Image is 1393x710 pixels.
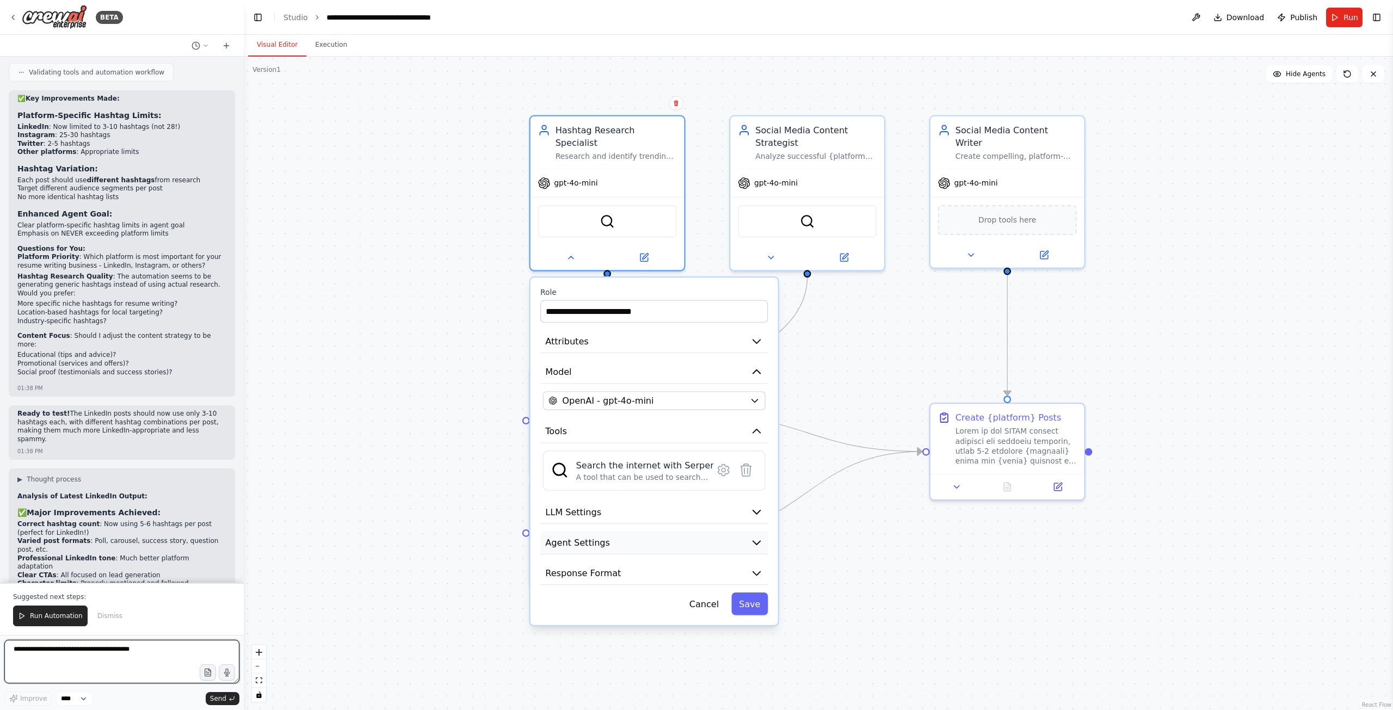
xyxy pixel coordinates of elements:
strong: Clear CTAs [17,571,57,579]
div: 01:38 PM [17,447,43,455]
button: Download [1209,8,1269,27]
p: The LinkedIn posts should now use only 3-10 hashtags each, with different hashtag combinations pe... [17,410,226,443]
span: gpt-4o-mini [754,178,798,188]
span: Drop tools here [978,214,1036,226]
strong: Enhanced Agent Goal: [17,209,112,218]
div: Lorem ip dol SITAM consect adipisci eli seddoeiu temporin, utlab 5-2 etdolore {magnaali} enima mi... [956,427,1077,467]
button: Publish [1273,8,1322,27]
div: Social Media Content Writer [956,124,1077,149]
h3: ✅ [17,507,226,518]
button: Dismiss [92,606,128,626]
button: Show right sidebar [1369,10,1384,25]
div: Research and identify trending hashtags in {field} that align with {content_goal} by analyzing cu... [556,151,677,161]
strong: Instagram [17,131,55,139]
img: Logo [22,5,87,29]
span: OpenAI - gpt-4o-mini [562,394,654,407]
div: Create compelling, platform-optimized content for {platform} in {field} that drives {content_goal... [956,151,1077,161]
li: : Properly mentioned and followed [17,579,226,588]
button: Open in side panel [1036,479,1079,495]
li: Social proof (testimonials and success stories)? [17,368,226,377]
li: Educational (tips and advice)? [17,351,226,360]
button: Open in side panel [809,250,879,266]
span: Run Automation [30,612,83,620]
div: Hashtag Research SpecialistResearch and identify trending hashtags in {field} that align with {co... [529,115,685,271]
span: Publish [1290,12,1317,23]
strong: Questions for You: [17,245,85,252]
li: Industry-specific hashtags? [17,317,226,326]
strong: Content Focus [17,332,70,339]
button: zoom out [252,659,266,674]
span: Model [545,366,571,378]
button: Open in side panel [608,250,679,266]
div: Analyze successful {platform} content strategies in {field} that effectively achieve {content_goa... [755,151,877,161]
strong: Character limits [17,579,76,587]
button: ▶Thought process [17,475,81,484]
button: Hide Agents [1266,65,1332,83]
strong: Professional LinkedIn tone [17,554,115,562]
div: Hashtag Research Specialist [556,124,677,149]
li: : Now limited to 3-10 hashtags (not 28!) [17,123,226,132]
button: Model [540,361,768,384]
button: OpenAI - gpt-4o-mini [543,391,766,410]
div: React Flow controls [252,645,266,702]
strong: different hashtags [87,176,155,184]
a: Studio [283,13,308,22]
strong: LinkedIn [17,123,49,131]
strong: Platform Priority [17,253,79,261]
strong: Major Improvements Achieved: [27,508,161,517]
button: Run [1326,8,1363,27]
button: LLM Settings [540,501,768,524]
strong: Platform-Specific Hashtag Limits: [17,111,162,120]
p: : Should I adjust the content strategy to be more: [17,332,226,349]
g: Edge from 7d7c5190-919e-4927-885b-f1a63f419c7c to 45cc50cf-daee-4270-9c67-480d3ed16d08 [601,277,814,471]
div: BETA [96,11,123,24]
button: Switch to previous chat [187,39,213,52]
strong: Hashtag Variation: [17,164,98,173]
li: Clear platform-specific hashtag limits in agent goal [17,221,226,230]
strong: Analysis of Latest LinkedIn Output: [17,492,147,500]
strong: Twitter [17,140,44,147]
li: : Much better platform adaptation [17,554,226,571]
li: Each post should use from research [17,176,226,185]
li: : 25-30 hashtags [17,131,226,140]
span: Run [1343,12,1358,23]
span: Response Format [545,567,621,579]
span: gpt-4o-mini [954,178,998,188]
strong: Varied post formats [17,537,90,545]
g: Edge from 44fdd570-979d-44af-82ce-a669978b6f4f to 537625c4-1081-45bb-9e3c-4dafbd90dfd8 [692,408,922,458]
button: Open in side panel [1008,248,1079,263]
span: Improve [20,694,47,703]
button: Delete tool [735,459,757,481]
strong: Other platforms [17,148,76,156]
li: : Now using 5-6 hashtags per post (perfect for LinkedIn!) [17,520,226,537]
span: Download [1226,12,1265,23]
span: Attributes [545,335,588,348]
a: React Flow attribution [1362,702,1391,708]
div: Search the internet with Serper [576,459,714,471]
button: Save [731,592,768,615]
li: : Appropriate limits [17,148,226,157]
button: Hide left sidebar [250,10,266,25]
strong: Ready to test! [17,410,70,417]
img: SerperDevTool [551,461,569,479]
div: Version 1 [252,65,281,74]
button: fit view [252,674,266,688]
span: ▶ [17,475,22,484]
img: SerperDevTool [600,214,615,229]
button: No output available [981,479,1034,495]
span: LLM Settings [545,505,601,518]
span: Hide Agents [1286,70,1326,78]
span: Tools [545,425,567,437]
div: Social Media Content StrategistAnalyze successful {platform} content strategies in {field} that e... [729,115,885,271]
p: : Which platform is most important for your resume writing business - LinkedIn, Instagram, or oth... [17,253,226,270]
span: Agent Settings [545,536,610,549]
button: Start a new chat [218,39,235,52]
button: Click to speak your automation idea [219,664,235,681]
button: Improve [4,692,52,706]
div: 01:38 PM [17,384,43,392]
label: Role [540,288,768,298]
p: Suggested next steps: [13,592,231,601]
button: Response Format [540,562,768,585]
li: No more identical hashtag lists [17,193,226,202]
li: Promotional (services and offers)? [17,360,226,368]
